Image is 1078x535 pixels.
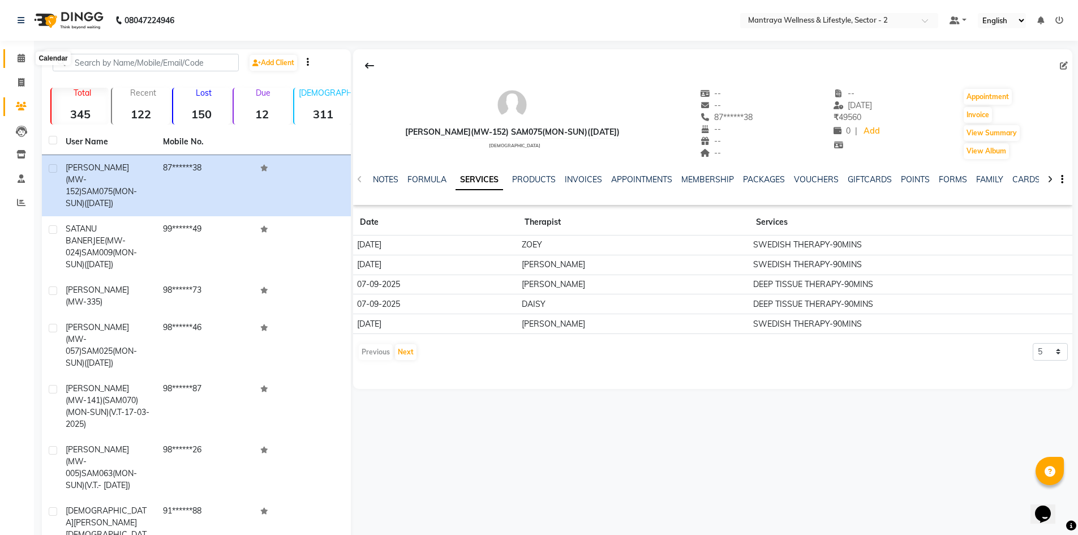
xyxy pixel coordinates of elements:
span: -- [700,88,721,99]
a: CARDS [1012,174,1040,185]
a: GIFTCARDS [848,174,892,185]
td: DEEP TISSUE THERAPY-90MINS [749,294,1028,314]
strong: 311 [294,107,351,121]
td: [DATE] [353,236,518,255]
span: SAM025(MON-SUN)([DATE]) [66,346,137,368]
strong: 12 [234,107,291,121]
span: SAM063(MON-SUN)(V.T.- [DATE]) [66,468,137,490]
a: PRODUCTS [512,174,556,185]
a: POINTS [901,174,930,185]
a: FAMILY [976,174,1003,185]
a: APPOINTMENTS [611,174,672,185]
span: (SAM070)(MON-SUN)(V.T-17-03-2025) [66,395,149,429]
strong: 122 [112,107,169,121]
a: PACKAGES [743,174,785,185]
img: avatar [495,88,529,122]
b: 08047224946 [124,5,174,36]
td: [PERSON_NAME] [518,314,749,334]
td: DAISY [518,294,749,314]
td: 07-09-2025 [353,275,518,294]
p: [DEMOGRAPHIC_DATA] [299,88,351,98]
td: 07-09-2025 [353,294,518,314]
span: -- [700,100,721,110]
span: [DEMOGRAPHIC_DATA] [489,143,540,148]
span: 49560 [834,112,861,122]
th: Date [353,209,518,236]
a: FORMS [939,174,967,185]
button: View Summary [964,125,1020,141]
td: [DATE] [353,314,518,334]
span: -- [700,148,721,158]
a: Add Client [250,55,297,71]
td: SWEDISH THERAPY-90MINS [749,255,1028,275]
input: Search by Name/Mobile/Email/Code [53,54,239,71]
a: VOUCHERS [794,174,839,185]
span: -- [834,88,855,99]
th: Therapist [518,209,749,236]
a: Add [862,123,882,139]
a: INVOICES [565,174,602,185]
td: [PERSON_NAME] [518,275,749,294]
span: SAM075(MON-SUN)([DATE]) [66,186,137,208]
button: Next [395,344,416,360]
td: DEEP TISSUE THERAPY-90MINS [749,275,1028,294]
span: -- [700,124,721,134]
span: [PERSON_NAME](MW-057) [66,322,129,356]
td: SWEDISH THERAPY-90MINS [749,236,1028,255]
span: SATANU BANERJEE(MW-024) [66,224,126,258]
img: logo [29,5,106,36]
strong: 150 [173,107,230,121]
span: [DATE] [834,100,873,110]
p: Due [236,88,291,98]
div: [PERSON_NAME](MW-152) SAM075(MON-SUN)([DATE]) [405,126,620,138]
span: [PERSON_NAME](MW-005) [66,444,129,478]
a: NOTES [373,174,398,185]
div: Calendar [36,52,70,65]
button: Appointment [964,89,1012,105]
span: | [855,125,857,137]
span: [PERSON_NAME](MW-152) [66,162,129,196]
a: SERVICES [456,170,503,190]
td: ZOEY [518,236,749,255]
span: 0 [834,126,851,136]
strong: 345 [51,107,109,121]
span: ₹ [834,112,839,122]
th: User Name [59,129,156,155]
button: View Album [964,143,1009,159]
p: Total [56,88,109,98]
p: Lost [178,88,230,98]
th: Mobile No. [156,129,254,155]
td: [DATE] [353,255,518,275]
p: Recent [117,88,169,98]
iframe: chat widget [1030,490,1067,524]
div: Back to Client [358,55,381,76]
td: SWEDISH THERAPY-90MINS [749,314,1028,334]
a: FORMULA [407,174,446,185]
span: -- [700,136,721,146]
td: [PERSON_NAME] [518,255,749,275]
a: MEMBERSHIP [681,174,734,185]
button: Invoice [964,107,992,123]
span: [PERSON_NAME](MW-141) [66,383,129,405]
span: SAM009(MON-SUN)([DATE]) [66,247,137,269]
span: [PERSON_NAME](MW-335) [66,285,129,307]
th: Services [749,209,1028,236]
